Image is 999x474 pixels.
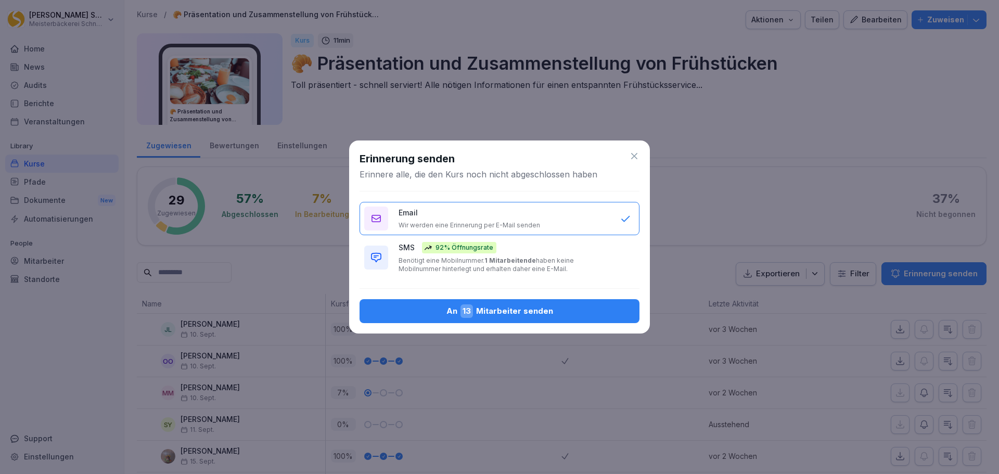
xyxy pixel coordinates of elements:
[360,169,597,180] p: Erinnere alle, die den Kurs noch nicht abgeschlossen haben
[360,151,455,166] h1: Erinnerung senden
[484,257,536,264] b: 1 Mitarbeitende
[399,221,540,229] p: Wir werden eine Erinnerung per E-Mail senden
[368,304,631,318] div: An Mitarbeiter senden
[460,304,473,318] span: 13
[399,242,415,253] p: SMS
[399,257,610,273] p: Benötigt eine Mobilnummer. haben keine Mobilnummer hinterlegt und erhalten daher eine E-Mail.
[436,243,493,252] p: 92% Öffnungsrate
[360,299,639,323] button: An13Mitarbeiter senden
[399,207,418,218] p: Email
